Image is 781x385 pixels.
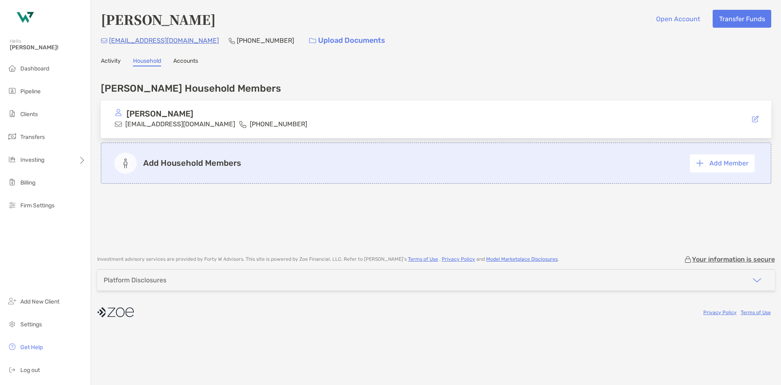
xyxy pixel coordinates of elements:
[104,276,166,284] div: Platform Disclosures
[7,365,17,374] img: logout icon
[7,86,17,96] img: pipeline icon
[442,256,475,262] a: Privacy Policy
[101,83,281,94] h4: [PERSON_NAME] Household Members
[7,132,17,141] img: transfers icon
[741,310,771,315] a: Terms of Use
[125,119,235,129] p: [EMAIL_ADDRESS][DOMAIN_NAME]
[101,57,121,66] a: Activity
[703,310,737,315] a: Privacy Policy
[20,202,55,209] span: Firm Settings
[97,303,134,321] img: company logo
[109,35,219,46] p: [EMAIL_ADDRESS][DOMAIN_NAME]
[20,88,41,95] span: Pipeline
[237,35,294,46] p: [PHONE_NUMBER]
[20,179,35,186] span: Billing
[239,121,247,128] img: phone icon
[20,298,59,305] span: Add New Client
[133,57,161,66] a: Household
[20,344,43,351] span: Get Help
[20,321,42,328] span: Settings
[10,44,86,51] span: [PERSON_NAME]!
[7,200,17,210] img: firm-settings icon
[7,154,17,164] img: investing icon
[7,319,17,329] img: settings icon
[20,367,40,374] span: Log out
[20,111,38,118] span: Clients
[114,153,137,174] img: add member icon
[115,121,122,128] img: email icon
[127,109,193,119] p: [PERSON_NAME]
[690,154,755,172] button: Add Member
[692,255,775,263] p: Your information is secure
[309,38,316,44] img: button icon
[97,256,559,262] p: Investment advisory services are provided by Forty W Advisors . This site is powered by Zoe Finan...
[20,134,45,141] span: Transfers
[7,177,17,187] img: billing icon
[752,275,762,285] img: icon arrow
[101,38,107,43] img: Email Icon
[20,65,49,72] span: Dashboard
[101,10,216,29] h4: [PERSON_NAME]
[173,57,198,66] a: Accounts
[7,342,17,352] img: get-help icon
[7,109,17,119] img: clients icon
[713,10,771,28] button: Transfer Funds
[10,3,39,33] img: Zoe Logo
[304,32,390,49] a: Upload Documents
[7,63,17,73] img: dashboard icon
[7,296,17,306] img: add_new_client icon
[229,37,235,44] img: Phone Icon
[650,10,706,28] button: Open Account
[143,158,241,168] p: Add Household Members
[250,119,307,129] p: [PHONE_NUMBER]
[20,156,44,163] span: Investing
[408,256,438,262] a: Terms of Use
[486,256,558,262] a: Model Marketplace Disclosures
[696,160,703,167] img: button icon
[115,109,122,116] img: avatar icon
